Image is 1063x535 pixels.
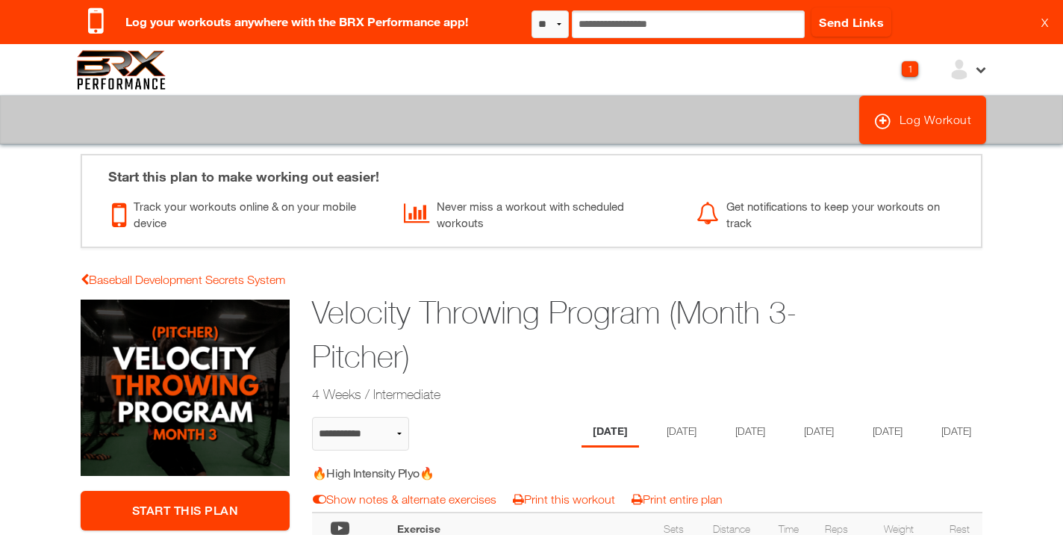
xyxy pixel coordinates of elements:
[724,417,776,448] li: Day 3
[404,194,673,232] div: Never miss a workout with scheduled workouts
[81,273,285,286] a: Baseball Development Secrets System
[513,492,615,506] a: Print this workout
[930,417,982,448] li: Day 6
[112,194,381,232] div: Track your workouts online & on your mobile device
[81,300,290,476] img: Velocity Throwing Program (Month 3-Pitcher)
[582,417,639,448] li: Day 1
[655,417,708,448] li: Day 2
[77,50,166,90] img: 6f7da32581c89ca25d665dc3aae533e4f14fe3ef_original.svg
[93,155,970,187] div: Start this plan to make working out easier!
[696,194,966,232] div: Get notifications to keep your workouts on track
[1041,15,1048,30] a: X
[312,291,867,379] h1: Velocity Throwing Program (Month 3-Pitcher)
[81,491,290,531] a: Start This Plan
[313,492,496,506] a: Show notes & alternate exercises
[859,96,987,144] a: Log Workout
[811,7,891,37] a: Send Links
[632,492,723,506] a: Print entire plan
[312,465,579,481] h5: 🔥High Intensity Plyo🔥
[948,58,970,81] img: ex-default-user.svg
[793,417,845,448] li: Day 4
[312,385,867,403] h2: 4 Weeks / Intermediate
[861,417,914,448] li: Day 5
[902,61,918,77] div: 1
